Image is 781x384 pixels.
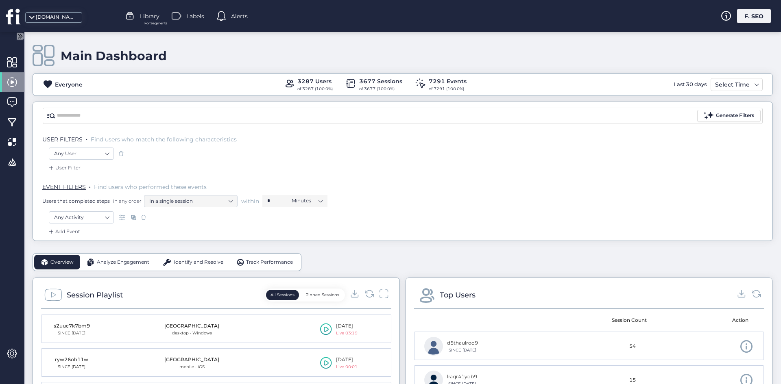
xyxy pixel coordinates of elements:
[447,347,478,354] div: SINCE [DATE]
[61,48,167,63] div: Main Dashboard
[716,112,754,119] div: Generate Filters
[297,77,333,86] div: 3287 Users
[336,364,358,370] div: Live 00:01
[55,80,83,89] div: Everyone
[89,182,91,190] span: .
[51,322,92,330] div: s2uuc7k7bm9
[359,77,402,86] div: 3677 Sessions
[164,330,219,336] div: desktop · Windows
[713,80,752,89] div: Select Time
[174,258,223,266] span: Identify and Resolve
[246,258,293,266] span: Track Performance
[36,13,76,21] div: [DOMAIN_NAME]
[144,21,167,26] span: For Segments
[50,258,74,266] span: Overview
[292,195,323,207] nz-select-item: Minutes
[47,228,80,236] div: Add Event
[336,322,358,330] div: [DATE]
[86,134,87,142] span: .
[94,183,207,191] span: Find users who performed these events
[111,197,142,204] span: in any order
[47,164,81,172] div: User Filter
[186,12,204,21] span: Labels
[164,322,219,330] div: [GEOGRAPHIC_DATA]
[629,376,636,384] span: 15
[737,9,771,23] div: F. SEO
[164,356,219,364] div: [GEOGRAPHIC_DATA]
[42,197,110,204] span: Users that completed steps
[164,364,219,370] div: mobile · iOS
[149,195,232,207] nz-select-item: In a single session
[54,211,109,223] nz-select-item: Any Activity
[51,356,92,364] div: ryw26oh11w
[447,339,478,347] div: d5thaulroo9
[51,364,92,370] div: SINCE [DATE]
[429,77,467,86] div: 7291 Events
[241,197,259,205] span: within
[54,148,109,160] nz-select-item: Any User
[51,330,92,336] div: SINCE [DATE]
[440,289,476,301] div: Top Users
[97,258,149,266] span: Analyze Engagement
[672,78,709,91] div: Last 30 days
[672,309,758,332] mat-header-cell: Action
[629,343,636,350] span: 54
[91,136,237,143] span: Find users who match the following characteristics
[266,290,299,300] button: All Sessions
[301,290,344,300] button: Pinned Sessions
[140,12,159,21] span: Library
[297,86,333,92] div: of 3287 (100.0%)
[586,309,672,332] mat-header-cell: Session Count
[231,12,248,21] span: Alerts
[336,356,358,364] div: [DATE]
[359,86,402,92] div: of 3677 (100.0%)
[336,330,358,336] div: Live 03:19
[42,136,83,143] span: USER FILTERS
[67,289,123,301] div: Session Playlist
[447,373,477,381] div: lraqr41yqb9
[697,110,761,122] button: Generate Filters
[42,183,86,191] span: EVENT FILTERS
[429,86,467,92] div: of 7291 (100.0%)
